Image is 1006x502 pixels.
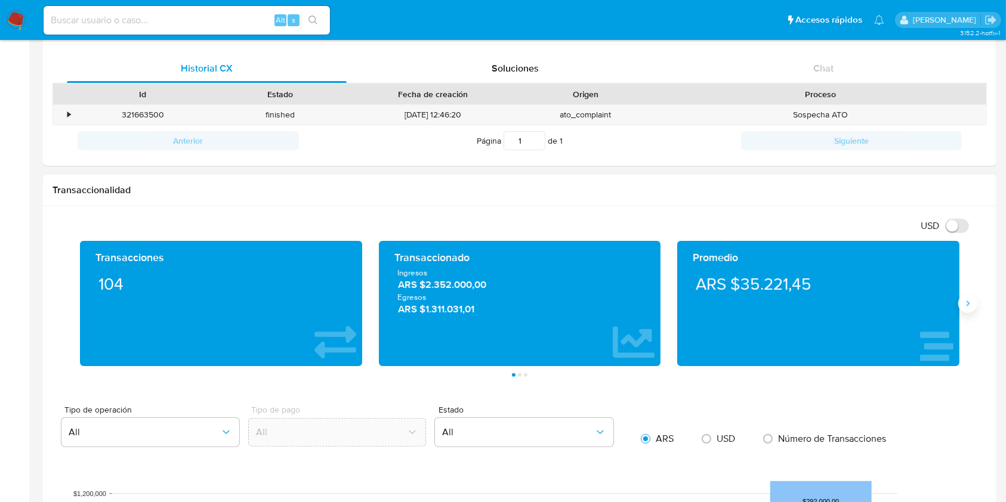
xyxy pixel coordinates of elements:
[741,131,962,150] button: Siguiente
[813,61,834,75] span: Chat
[517,105,655,125] div: ato_complaint
[477,131,563,150] span: Página de
[301,12,325,29] button: search-icon
[74,105,212,125] div: 321663500
[913,14,980,26] p: eliana.eguerrero@mercadolibre.com
[492,61,539,75] span: Soluciones
[525,88,646,100] div: Origen
[349,105,517,125] div: [DATE] 12:46:20
[985,14,997,26] a: Salir
[655,105,986,125] div: Sospecha ATO
[560,135,563,147] span: 1
[357,88,508,100] div: Fecha de creación
[82,88,203,100] div: Id
[220,88,341,100] div: Estado
[67,109,70,120] div: •
[276,14,285,26] span: Alt
[78,131,299,150] button: Anterior
[292,14,295,26] span: s
[53,184,987,196] h1: Transaccionalidad
[795,14,862,26] span: Accesos rápidos
[663,88,978,100] div: Proceso
[960,28,1000,38] span: 3.152.2-hotfix-1
[44,13,330,28] input: Buscar usuario o caso...
[212,105,350,125] div: finished
[874,15,884,25] a: Notificaciones
[181,61,233,75] span: Historial CX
